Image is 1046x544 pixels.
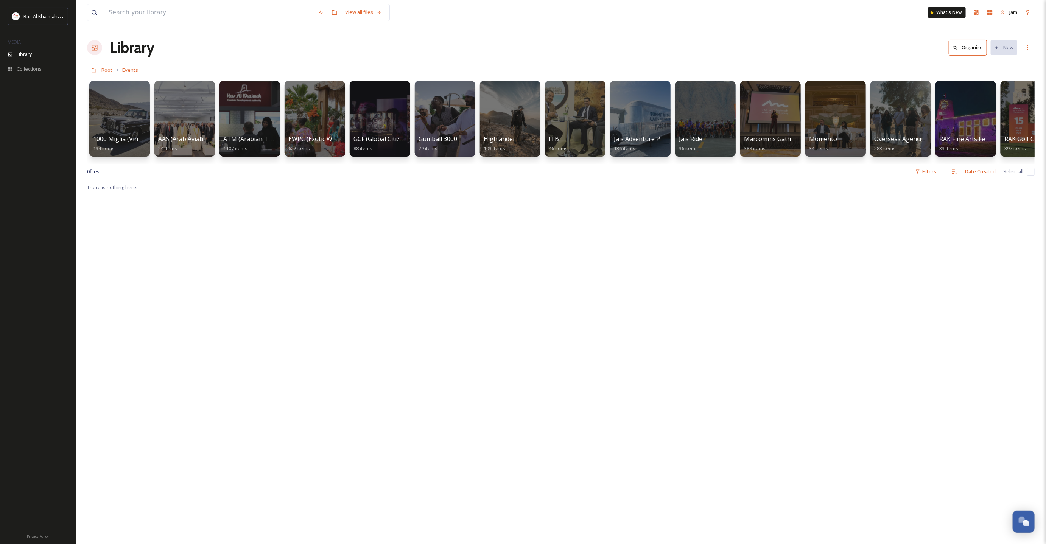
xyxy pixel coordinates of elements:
span: 29 items [419,145,437,152]
button: Open Chat [1013,511,1035,533]
span: 583 items [874,145,896,152]
a: What's New [928,7,966,18]
span: Ras Al Khaimah Tourism Development Authority [23,12,131,20]
a: Marcomms Gathering388 items [744,135,806,152]
span: 33 items [939,145,958,152]
a: Highlander103 items [484,135,515,152]
span: 24 items [158,145,177,152]
span: MEDIA [8,39,21,45]
span: 1000 Miglia (Vintage Cars Event) [93,135,185,143]
span: 388 items [744,145,766,152]
a: Jais Ride36 items [679,135,702,152]
a: ATM (Arabian Travel Market)1107 items [223,135,307,152]
span: Privacy Policy [27,534,49,539]
span: 1107 items [223,145,247,152]
a: Gumball 300029 items [419,135,457,152]
a: Events [122,65,138,75]
span: 397 items [1004,145,1026,152]
div: Filters [912,164,940,179]
span: EWPC (Exotic Wedding Planning Conference) [288,135,415,143]
a: GCF (Global Citizen Forum)88 items [353,135,429,152]
span: Highlander [484,135,515,143]
span: ITB [549,135,559,143]
span: GCF (Global Citizen Forum) [353,135,429,143]
a: AAS (Arab Aviation Summit)24 items [158,135,236,152]
span: ATM (Arabian Travel Market) [223,135,307,143]
button: Organise [949,40,987,55]
a: Library [110,36,154,59]
span: Jais Ride [679,135,702,143]
span: Select all [1003,168,1023,175]
a: Organise [949,40,991,55]
a: Overseas Agencies Gathering in RAK 2025583 items [874,135,993,152]
span: 46 items [549,145,568,152]
span: RAK Fine Arts Festival RAK Art [939,135,1023,143]
a: ITB46 items [549,135,568,152]
span: 622 items [288,145,310,152]
a: Privacy Policy [27,531,49,540]
span: 36 items [679,145,698,152]
span: There is nothing here. [87,184,137,191]
a: View all files [341,5,386,20]
span: Library [17,51,32,58]
span: 34 items [809,145,828,152]
input: Search your library [105,4,314,21]
span: Overseas Agencies Gathering in RAK 2025 [874,135,993,143]
span: Jam [1009,9,1017,16]
img: Logo_RAKTDA_RGB-01.png [12,12,20,20]
span: Collections [17,65,42,73]
a: Momento34 items [809,135,837,152]
a: 1000 Miglia (Vintage Cars Event)134 items [93,135,185,152]
a: Root [101,65,112,75]
a: Jais Adventure Peak Opening 2018136 items [614,135,711,152]
span: Jais Adventure Peak Opening 2018 [614,135,711,143]
button: New [991,40,1017,55]
span: Momento [809,135,837,143]
a: EWPC (Exotic Wedding Planning Conference)622 items [288,135,415,152]
span: 136 items [614,145,635,152]
span: 88 items [353,145,372,152]
span: Root [101,67,112,73]
span: Gumball 3000 [419,135,457,143]
span: 134 items [93,145,115,152]
span: 103 items [484,145,505,152]
div: Date Created [961,164,999,179]
span: Events [122,67,138,73]
span: 0 file s [87,168,100,175]
span: AAS (Arab Aviation Summit) [158,135,236,143]
span: Marcomms Gathering [744,135,806,143]
a: Jam [997,5,1021,20]
a: RAK Fine Arts Festival RAK Art33 items [939,135,1023,152]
